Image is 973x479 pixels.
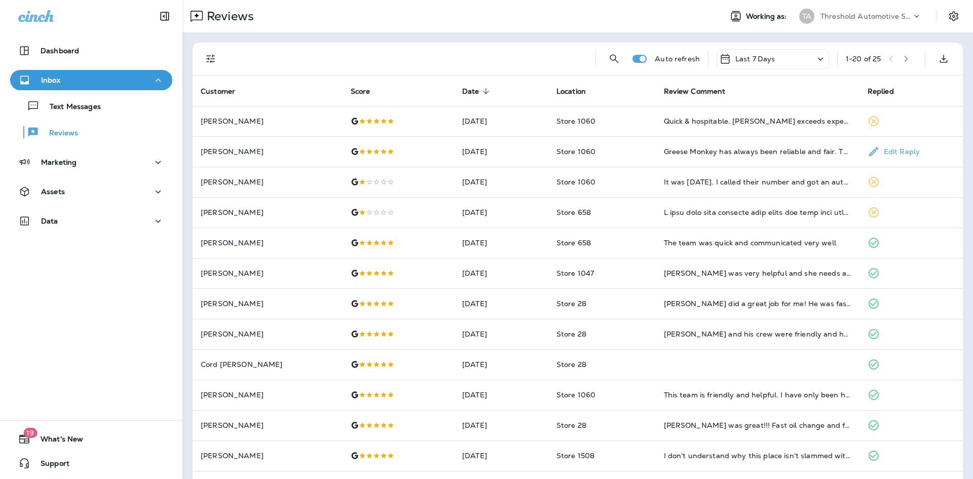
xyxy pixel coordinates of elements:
[556,269,594,278] span: Store 1047
[40,102,101,112] p: Text Messages
[799,9,814,24] div: TA
[454,228,548,258] td: [DATE]
[41,47,79,55] p: Dashboard
[556,208,591,217] span: Store 658
[664,299,851,309] div: Jared did a great job for me! He was fast, informative and nice. Thanks!
[868,87,907,96] span: Replied
[201,421,334,429] p: [PERSON_NAME]
[201,117,334,125] p: [PERSON_NAME]
[201,360,334,369] p: Cord [PERSON_NAME]
[10,152,172,172] button: Marketing
[201,300,334,308] p: [PERSON_NAME]
[454,167,548,197] td: [DATE]
[351,87,384,96] span: Score
[201,87,248,96] span: Customer
[664,87,739,96] span: Review Comment
[556,147,595,156] span: Store 1060
[201,178,334,186] p: [PERSON_NAME]
[556,360,586,369] span: Store 28
[10,41,172,61] button: Dashboard
[664,451,851,461] div: I don't understand why this place isn't slammed with cars everyday! The service is top tier, the ...
[664,177,851,187] div: It was Labor Day. I called their number and got an automated receptionist. I asked the receptioni...
[201,148,334,156] p: [PERSON_NAME]
[203,9,254,24] p: Reviews
[41,188,65,196] p: Assets
[10,429,172,449] button: 19What's New
[201,452,334,460] p: [PERSON_NAME]
[454,197,548,228] td: [DATE]
[664,329,851,339] div: Danny and his crew were friendly and honest with what my car needed. Oil change was quick and mad...
[30,435,83,447] span: What's New
[41,158,77,166] p: Marketing
[351,87,370,96] span: Score
[201,208,334,216] p: [PERSON_NAME]
[10,95,172,117] button: Text Messages
[664,87,726,96] span: Review Comment
[655,55,700,63] p: Auto refresh
[880,148,920,156] p: Edit Reply
[10,211,172,231] button: Data
[664,207,851,217] div: I have used this location many times and feel like they do a good job except now I found my cabin...
[556,329,586,339] span: Store 28
[556,117,595,126] span: Store 1060
[10,453,172,473] button: Support
[746,12,789,21] span: Working as:
[664,238,851,248] div: The team was quick and communicated very well
[201,269,334,277] p: [PERSON_NAME]
[556,87,586,96] span: Location
[462,87,479,96] span: Date
[664,390,851,400] div: This team is friendly and helpful. I have only been here twice but they have been amazing each ti...
[604,49,624,69] button: Search Reviews
[820,12,912,20] p: Threshold Automotive Service dba Grease Monkey
[454,319,548,349] td: [DATE]
[10,181,172,202] button: Assets
[10,70,172,90] button: Inbox
[664,116,851,126] div: Quick & hospitable. Joseph exceeds expectations, professional and kind.
[664,146,851,157] div: Greese Monkey has always been reliable and fair. The service is quick and easy. Highly recommend!
[454,410,548,440] td: [DATE]
[454,288,548,319] td: [DATE]
[735,55,775,63] p: Last 7 Days
[945,7,963,25] button: Settings
[30,459,69,471] span: Support
[556,451,594,460] span: Store 1508
[868,87,894,96] span: Replied
[933,49,954,69] button: Export as CSV
[556,390,595,399] span: Store 1060
[201,87,235,96] span: Customer
[556,299,586,308] span: Store 28
[664,268,851,278] div: Brittney was very helpful and she needs a raise!!
[454,258,548,288] td: [DATE]
[556,87,599,96] span: Location
[454,136,548,167] td: [DATE]
[846,55,881,63] div: 1 - 20 of 25
[39,129,78,138] p: Reviews
[23,428,37,438] span: 19
[201,49,221,69] button: Filters
[201,330,334,338] p: [PERSON_NAME]
[454,106,548,136] td: [DATE]
[41,217,58,225] p: Data
[556,238,591,247] span: Store 658
[151,6,179,26] button: Collapse Sidebar
[556,177,595,187] span: Store 1060
[462,87,493,96] span: Date
[201,239,334,247] p: [PERSON_NAME]
[454,380,548,410] td: [DATE]
[201,391,334,399] p: [PERSON_NAME]
[41,76,60,84] p: Inbox
[454,349,548,380] td: [DATE]
[664,420,851,430] div: Jared was great!!! Fast oil change and friendly service!
[454,440,548,471] td: [DATE]
[10,122,172,143] button: Reviews
[556,421,586,430] span: Store 28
